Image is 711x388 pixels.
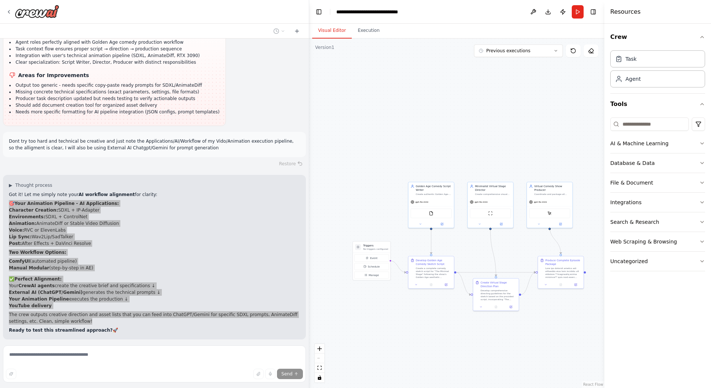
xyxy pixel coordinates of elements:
strong: Your Animation Pipeline [9,296,69,302]
button: Tools [610,94,705,115]
nav: breadcrumb [336,8,418,16]
div: Uncategorized [610,258,648,265]
button: Click to speak your automation idea [265,369,276,379]
h2: 🎯 [9,200,300,207]
div: AI & Machine Learning [610,140,668,147]
button: Hide right sidebar [588,7,598,17]
p: SDXL + IP-Adapter SDXL + ControlNet AnimateDiff or Stable Video Diffusion RVC or ElevenLabs Wav2L... [9,207,300,247]
button: Open in side panel [440,282,452,287]
button: Crew [610,27,705,47]
img: ScrapeWebsiteTool [488,211,493,216]
img: FileReadTool [429,211,433,216]
g: Edge from triggers to 69577626-d3e3-4390-bbd7-2a6e71b57b3d [390,259,406,274]
p: The crew outputs creative direction and asset lists that you can feed into ChatGPT/Gemini for spe... [9,311,300,325]
button: Open in side panel [431,222,453,226]
button: Open in side panel [504,305,517,309]
div: Virtual Comedy Show Producer [534,185,570,192]
span: Send [281,371,293,377]
p: No triggers configured [363,248,388,251]
h4: Resources [610,7,641,16]
span: Previous executions [486,48,530,54]
div: Minimalist Virtual Stage DirectorCreate comprehensive visual direction packages optimized for ext... [467,182,514,228]
button: Hide left sidebar [314,7,324,17]
div: Develop Golden Age Comedy Sketch ScriptCreate a complete comedy sketch script for "The Minimal St... [408,256,454,289]
a: React Flow attribution [583,382,603,387]
button: Upload files [253,369,264,379]
span: Event [370,256,377,260]
li: (step-by-step in AE) [9,265,300,271]
button: Open in side panel [569,282,582,287]
strong: Two Workflow Options: [9,250,66,255]
button: Execution [352,23,385,39]
span: ▶ [9,182,12,188]
button: No output available [553,282,568,287]
span: gpt-4o-mini [475,200,488,203]
strong: Environments: [9,214,45,219]
div: Virtual Comedy Show ProducerCoordinate and package all creative elements into organized, AI-ready... [527,182,573,228]
div: File & Document [610,179,653,186]
p: Your create the creative brief and specifications ↓ generates the technical prompts ↓ executes th... [9,282,300,309]
button: Search & Research [610,212,705,232]
div: Task [625,55,637,63]
div: Produce Complete Episode Package [545,259,581,266]
g: Edge from 16a6e00f-f5c4-4354-9de0-f26089b0b655 to db2bf981-5fd2-4454-b5f8-8c48140d61aa [548,226,563,254]
div: Golden Age Comedy Script Writer [416,185,452,192]
div: Integrations [610,199,641,206]
h1: Areas for Improvements [9,72,220,79]
div: Create a complete comedy sketch script for "The Minimal Stage" following the show's Golden Age ae... [416,267,452,279]
strong: Ready to test this streamlined approach? [9,328,113,333]
strong: Perfect Alignment: [14,276,62,282]
button: fit view [315,363,324,373]
div: Create Virtual Stage Direction PlanDevelop comprehensive directing guidelines for the sketch base... [473,278,519,311]
button: Visual Editor [312,23,352,39]
li: Integration with user's technical animation pipeline (SDXL, AnimateDiff, RTX 3090) [9,52,220,59]
strong: ComfyUI [9,259,30,264]
button: zoom in [315,344,324,354]
strong: External AI (ChatGPT/Gemini) [9,290,83,295]
span: Schedule [368,265,380,268]
strong: Manual Modular [9,265,49,271]
div: Version 1 [315,44,334,50]
g: Edge from 69577626-d3e3-4390-bbd7-2a6e71b57b3d to db2bf981-5fd2-4454-b5f8-8c48140d61aa [456,271,535,274]
g: Edge from ac0b6a97-304a-4b40-9bce-8d01fae17498 to 69577626-d3e3-4390-bbd7-2a6e71b57b3d [429,230,433,254]
li: Clear specialization: Script Writer, Director, Producer with distinct responsibilities [9,59,220,66]
div: Lore ips dolorsit ametco adi elitseddo eius tem incididu utl etdolore **magnaaliq enima minimve**... [545,267,581,279]
div: Agent [625,75,641,83]
div: Produce Complete Episode PackageLore ips dolorsit ametco adi elitseddo eius tem incididu utl etdo... [538,256,584,289]
li: Needs more specific formatting for AI pipeline integration (JSON configs, prompt templates) [9,109,220,115]
li: Task context flow ensures proper script → direction → production sequence [9,46,220,52]
g: Edge from 69577626-d3e3-4390-bbd7-2a6e71b57b3d to 0c3488a7-f3db-4abd-99a8-1031041b255b [456,271,471,296]
h2: ✅ [9,276,300,282]
button: Integrations [610,193,705,212]
div: TriggersNo triggers configuredEventScheduleManage [353,241,391,281]
button: Schedule [354,263,389,270]
div: Develop Golden Age Comedy Sketch Script [416,259,452,266]
button: No output available [423,282,439,287]
button: Previous executions [474,44,563,57]
div: Crew [610,47,705,93]
strong: Post: [9,241,22,246]
strong: Your Animation Pipeline - AI Applications: [14,201,119,206]
div: Golden Age Comedy Script WriterCreate authentic Golden Age-style comedy sketches for "The Minimal... [408,182,454,228]
p: Got it! Let me simply note your for clarity: [9,191,300,198]
div: Develop comprehensive directing guidelines for the sketch based on the provided script, incorpora... [481,289,517,301]
button: Open in side panel [550,222,571,226]
button: Web Scraping & Browsing [610,232,705,251]
strong: Lip Sync: [9,234,31,239]
g: Edge from 913fd6ba-6ee5-4ef4-abd3-8866a6bb1668 to 0c3488a7-f3db-4abd-99a8-1031041b255b [488,230,498,276]
div: Web Scraping & Browsing [610,238,677,245]
button: ▶Thought process [9,182,52,188]
button: toggle interactivity [315,373,324,382]
button: Manage [354,272,389,279]
strong: Voice: [9,228,24,233]
div: Minimalist Virtual Stage Director [475,185,511,192]
img: ScrapeElementFromWebsiteTool [547,211,552,216]
p: Dont try too hard and technical be creative and just note the Applications/AI/Workflow of my Vido... [9,138,300,151]
button: Uncategorized [610,252,705,271]
button: AI & Machine Learning [610,134,705,153]
span: gpt-4o-mini [415,200,428,203]
span: gpt-4o-mini [534,200,547,203]
strong: CrewAI agents [19,283,55,288]
div: Tools [610,115,705,277]
strong: AI workflow alignment [79,192,135,197]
